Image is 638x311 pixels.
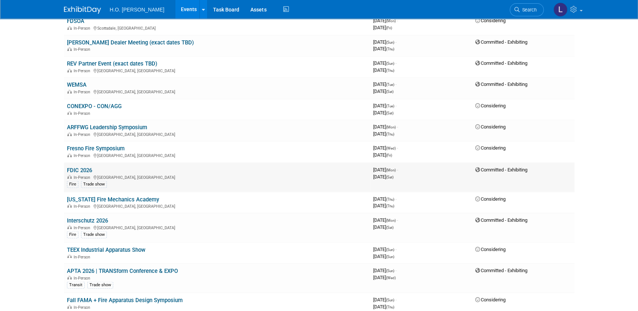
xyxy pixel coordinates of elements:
[510,3,544,16] a: Search
[386,132,394,136] span: (Thu)
[74,225,92,230] span: In-Person
[373,196,396,201] span: [DATE]
[373,110,394,116] span: [DATE]
[373,224,394,230] span: [DATE]
[67,231,78,238] div: Fire
[395,297,396,302] span: -
[67,68,72,72] img: In-Person Event
[373,174,394,179] span: [DATE]
[386,254,394,258] span: (Sun)
[386,175,394,179] span: (Sat)
[81,231,107,238] div: Trade show
[67,25,367,31] div: Scottsdale, [GEOGRAPHIC_DATA]
[67,26,72,30] img: In-Person Event
[386,47,394,51] span: (Thu)
[386,247,394,251] span: (Sun)
[74,305,92,310] span: In-Person
[67,267,178,274] a: APTA 2026 | TRANSform Conference & EXPO
[373,124,398,130] span: [DATE]
[373,60,396,66] span: [DATE]
[74,175,92,180] span: In-Person
[397,124,398,130] span: -
[67,131,367,137] div: [GEOGRAPHIC_DATA], [GEOGRAPHIC_DATA]
[386,146,396,150] span: (Wed)
[67,196,159,203] a: [US_STATE] Fire Mechanics Academy
[67,39,194,46] a: [PERSON_NAME] Dealer Meeting (exact dates TBD)
[67,152,367,158] div: [GEOGRAPHIC_DATA], [GEOGRAPHIC_DATA]
[395,196,396,201] span: -
[64,6,101,14] img: ExhibitDay
[67,305,72,308] img: In-Person Event
[67,88,367,94] div: [GEOGRAPHIC_DATA], [GEOGRAPHIC_DATA]
[386,153,392,157] span: (Fri)
[67,297,183,303] a: Fall FAMA + Fire Apparatus Design Symposium
[386,298,394,302] span: (Sun)
[386,305,394,309] span: (Thu)
[67,175,72,178] img: In-Person Event
[67,47,72,51] img: In-Person Event
[87,281,113,288] div: Trade show
[397,18,398,23] span: -
[74,254,92,259] span: In-Person
[475,39,527,45] span: Committed - Exhibiting
[475,217,527,223] span: Committed - Exhibiting
[373,167,398,172] span: [DATE]
[373,103,396,108] span: [DATE]
[475,103,506,108] span: Considering
[373,67,394,73] span: [DATE]
[67,145,125,152] a: Fresno Fire Symposium
[67,254,72,258] img: In-Person Event
[386,204,394,208] span: (Thu)
[475,18,506,23] span: Considering
[67,60,157,67] a: REV Partner Event (exact dates TBD)
[395,246,396,252] span: -
[395,39,396,45] span: -
[74,204,92,208] span: In-Person
[67,18,84,24] a: FDSOA
[67,181,78,187] div: Fire
[475,167,527,172] span: Committed - Exhibiting
[373,39,396,45] span: [DATE]
[397,217,398,223] span: -
[67,174,367,180] div: [GEOGRAPHIC_DATA], [GEOGRAPHIC_DATA]
[475,196,506,201] span: Considering
[475,145,506,151] span: Considering
[373,131,394,137] span: [DATE]
[67,153,72,157] img: In-Person Event
[386,104,394,108] span: (Tue)
[475,246,506,252] span: Considering
[110,7,165,13] span: H.O. [PERSON_NAME]
[373,246,396,252] span: [DATE]
[373,145,398,151] span: [DATE]
[373,81,396,87] span: [DATE]
[74,111,92,116] span: In-Person
[395,103,396,108] span: -
[67,203,367,208] div: [GEOGRAPHIC_DATA], [GEOGRAPHIC_DATA]
[386,90,394,94] span: (Sat)
[373,46,394,51] span: [DATE]
[67,111,72,115] img: In-Person Event
[74,90,92,94] span: In-Person
[67,225,72,229] img: In-Person Event
[373,274,396,280] span: [DATE]
[386,275,396,280] span: (Wed)
[74,132,92,137] span: In-Person
[74,47,92,52] span: In-Person
[520,7,537,13] span: Search
[67,281,85,288] div: Transit
[475,267,527,273] span: Committed - Exhibiting
[373,203,394,208] span: [DATE]
[386,125,396,129] span: (Mon)
[553,3,567,17] img: Lynda Howard
[74,275,92,280] span: In-Person
[386,197,394,201] span: (Thu)
[386,61,394,66] span: (Sun)
[475,297,506,302] span: Considering
[397,145,398,151] span: -
[475,60,527,66] span: Committed - Exhibiting
[67,167,92,173] a: FDIC 2026
[386,19,396,23] span: (Mon)
[67,124,147,131] a: ARFFWG Leadership Symposium
[397,167,398,172] span: -
[386,268,394,272] span: (Sun)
